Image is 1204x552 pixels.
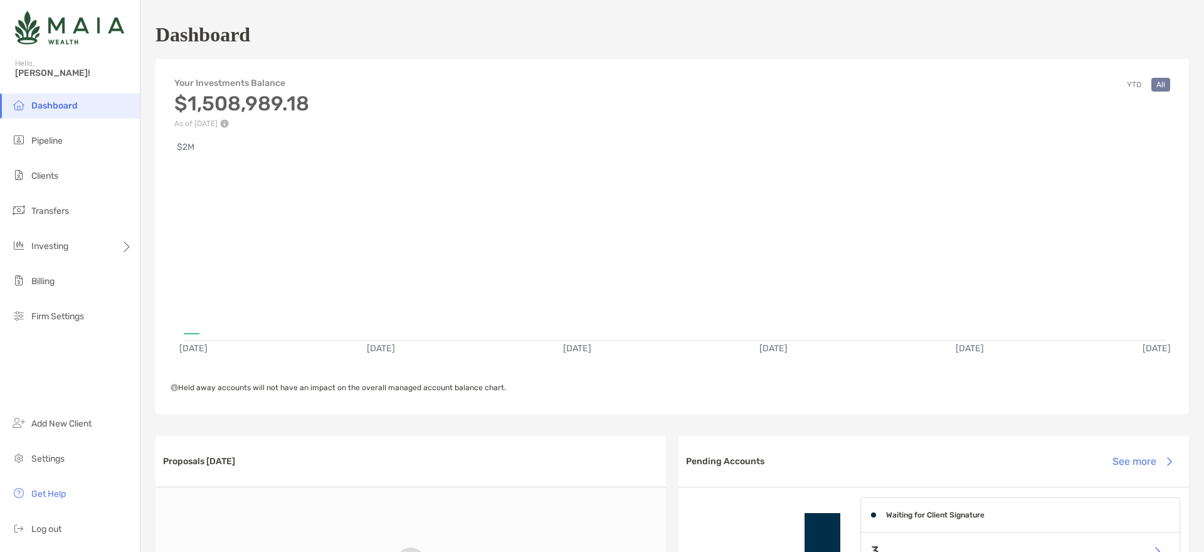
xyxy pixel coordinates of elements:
[163,456,235,467] h3: Proposals [DATE]
[11,238,26,253] img: investing icon
[11,203,26,218] img: transfers icon
[174,92,309,115] h3: $1,508,989.18
[957,344,985,354] text: [DATE]
[31,276,55,287] span: Billing
[11,486,26,501] img: get-help icon
[179,344,208,354] text: [DATE]
[11,521,26,536] img: logout icon
[1144,344,1173,354] text: [DATE]
[31,524,61,534] span: Log out
[11,415,26,430] img: add_new_client icon
[1102,448,1181,475] button: See more
[31,206,69,216] span: Transfers
[11,167,26,183] img: clients icon
[11,273,26,288] img: billing icon
[564,344,592,354] text: [DATE]
[11,450,26,465] img: settings icon
[31,311,84,322] span: Firm Settings
[174,119,309,128] p: As of [DATE]
[171,383,506,392] span: Held away accounts will not have an impact on the overall managed account balance chart.
[31,241,68,252] span: Investing
[760,344,788,354] text: [DATE]
[686,456,764,467] h3: Pending Accounts
[367,344,395,354] text: [DATE]
[31,100,78,111] span: Dashboard
[156,23,250,46] h1: Dashboard
[11,97,26,112] img: dashboard icon
[177,142,194,152] text: $2M
[31,135,63,146] span: Pipeline
[15,5,124,50] img: Zoe Logo
[11,308,26,323] img: firm-settings icon
[1151,78,1170,92] button: All
[31,489,66,499] span: Get Help
[1122,78,1146,92] button: YTD
[886,511,985,519] h4: Waiting for Client Signature
[31,418,92,429] span: Add New Client
[31,454,65,464] span: Settings
[220,119,229,128] img: Performance Info
[15,68,132,78] span: [PERSON_NAME]!
[174,78,309,88] h4: Your Investments Balance
[11,132,26,147] img: pipeline icon
[31,171,58,181] span: Clients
